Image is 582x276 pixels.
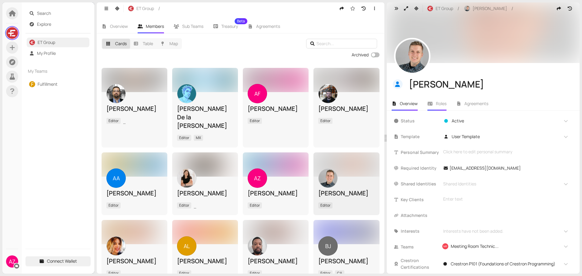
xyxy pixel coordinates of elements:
span: Agreements [464,101,488,106]
span: MR [443,244,447,249]
div: [PERSON_NAME] [318,189,374,198]
span: Sub Teams [182,23,203,29]
span: Members [146,23,164,29]
span: Interests have not been added. [441,228,503,234]
div: [PERSON_NAME] [106,189,162,198]
span: Shared Identities [401,181,440,187]
span: Active [452,118,464,124]
div: [PERSON_NAME] [248,189,304,198]
span: Crestron Certifications [401,257,440,271]
span: Overview [110,23,128,29]
img: 3wPGBsTVxs.jpeg [177,169,196,188]
button: [PERSON_NAME] [461,4,510,13]
div: [PERSON_NAME] De la [PERSON_NAME] [177,105,233,130]
span: My Teams [28,68,78,75]
div: My Teams [25,64,91,78]
a: Explore [37,21,51,27]
img: MUUbtyfDCS.jpeg [177,84,196,103]
input: Search... [316,40,369,47]
div: Archived [352,52,369,58]
img: iyXd49YTlS.jpeg [107,237,125,255]
span: Template [401,133,440,140]
div: [PERSON_NAME] [177,257,233,265]
span: Teams [401,244,440,250]
span: Editor [177,135,191,141]
span: Treasury [221,24,238,28]
span: AF [254,84,260,103]
span: Crestron P101 (Foundations of Crestron Programming) [451,261,555,267]
a: My Profile [37,50,56,56]
span: Search [37,8,87,18]
span: Overview [400,101,418,106]
span: Editor [248,202,262,208]
img: r-RjKx4yED.jpeg [128,6,134,11]
span: Editor [106,118,121,124]
span: User Template [452,133,480,140]
span: Agreements [256,23,280,29]
a: ET Group [38,39,55,45]
span: AL [184,236,190,256]
img: ZPzRJDT30f.jpeg [319,84,337,103]
img: r-RjKx4yED.jpeg [427,6,433,11]
span: Editor [318,202,333,208]
button: ET Group [424,4,456,13]
span: Required Identity [401,165,440,171]
img: wk2jQksZQk.jpeg [464,6,470,11]
span: Meeting Room Technic... [451,243,499,250]
span: BJ [325,236,331,256]
span: AZ [9,255,15,268]
sup: Beta [235,18,247,24]
span: Editor [318,118,333,124]
span: Editor [248,118,262,124]
div: [PERSON_NAME] [318,257,374,265]
div: [PERSON_NAME] [409,78,569,90]
img: w-OFKxKpDq.jpeg [107,84,125,103]
span: ET Group [436,5,453,12]
div: Click here to edit personal summary [443,148,569,155]
div: [PERSON_NAME] [248,257,304,265]
span: Interests [401,228,440,234]
div: Enter text [443,196,569,202]
span: Personal Summary [401,149,440,156]
button: Connect Wallet [25,256,91,266]
div: [PERSON_NAME] [318,105,374,113]
span: Roles [436,101,447,106]
img: LsfHRQdbm8.jpeg [6,27,18,39]
span: [EMAIL_ADDRESS][DOMAIN_NAME] [450,165,521,171]
span: ET Group [136,5,154,12]
span: MX [194,135,203,141]
span: Editor [177,202,191,208]
span: Attachments [401,212,440,219]
span: Status [401,118,440,124]
img: vEU20I4CNs.jpeg [396,39,429,73]
div: [PERSON_NAME] [106,257,162,265]
div: [PERSON_NAME] [177,189,233,198]
span: [PERSON_NAME] [473,5,507,12]
div: [PERSON_NAME] [248,105,304,113]
span: AZ [254,168,261,188]
img: 1s-afrpskq.jpeg [319,169,337,188]
a: Fulfillment [38,81,58,87]
span: Key Clients [401,196,440,203]
div: [PERSON_NAME] [106,105,162,113]
span: AA [113,168,120,188]
button: ET Group [125,4,157,13]
span: Shared Identities [441,181,476,187]
img: OG2_-lAFfW.jpeg [248,237,267,255]
span: Editor [106,202,121,208]
span: Connect Wallet [47,258,77,264]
